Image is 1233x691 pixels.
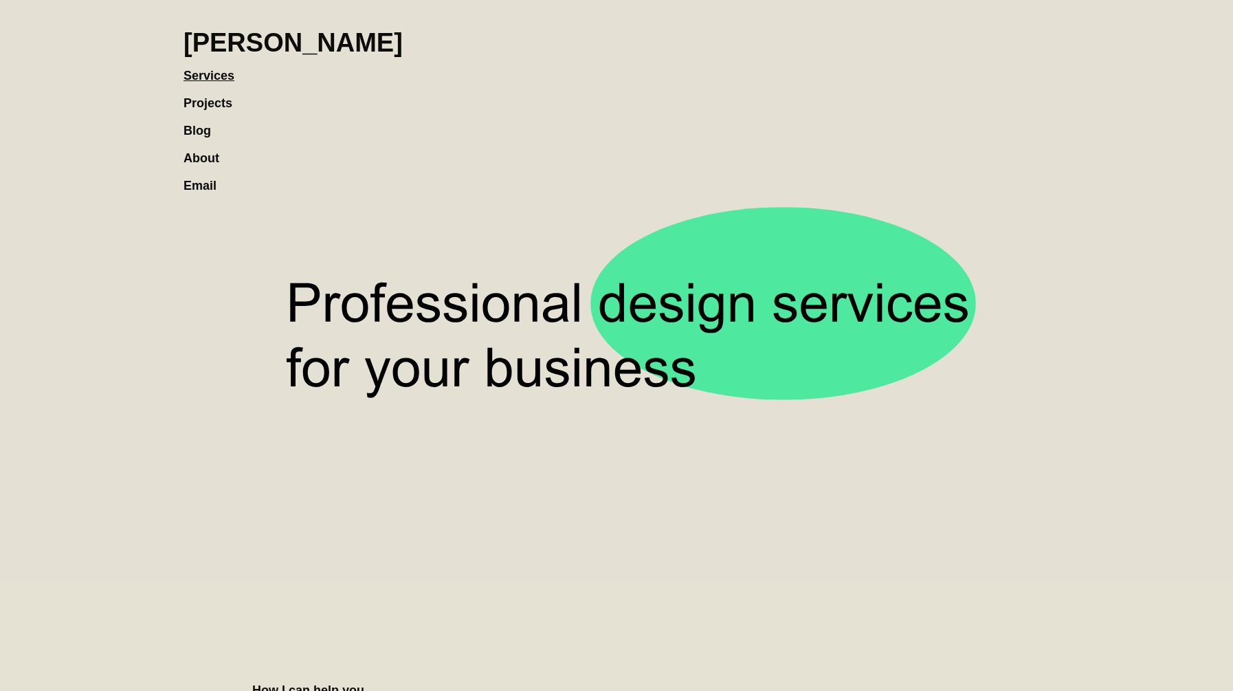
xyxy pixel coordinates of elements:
[184,138,233,165] a: About
[184,28,403,58] h1: [PERSON_NAME]
[184,83,246,110] a: Projects
[252,613,981,627] p: ‍
[184,14,403,58] a: home
[184,55,248,83] a: Services
[184,110,225,138] a: Blog
[252,593,981,606] p: ‍
[252,634,981,648] p: ‍
[252,655,981,668] p: ‍
[184,165,230,193] a: Email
